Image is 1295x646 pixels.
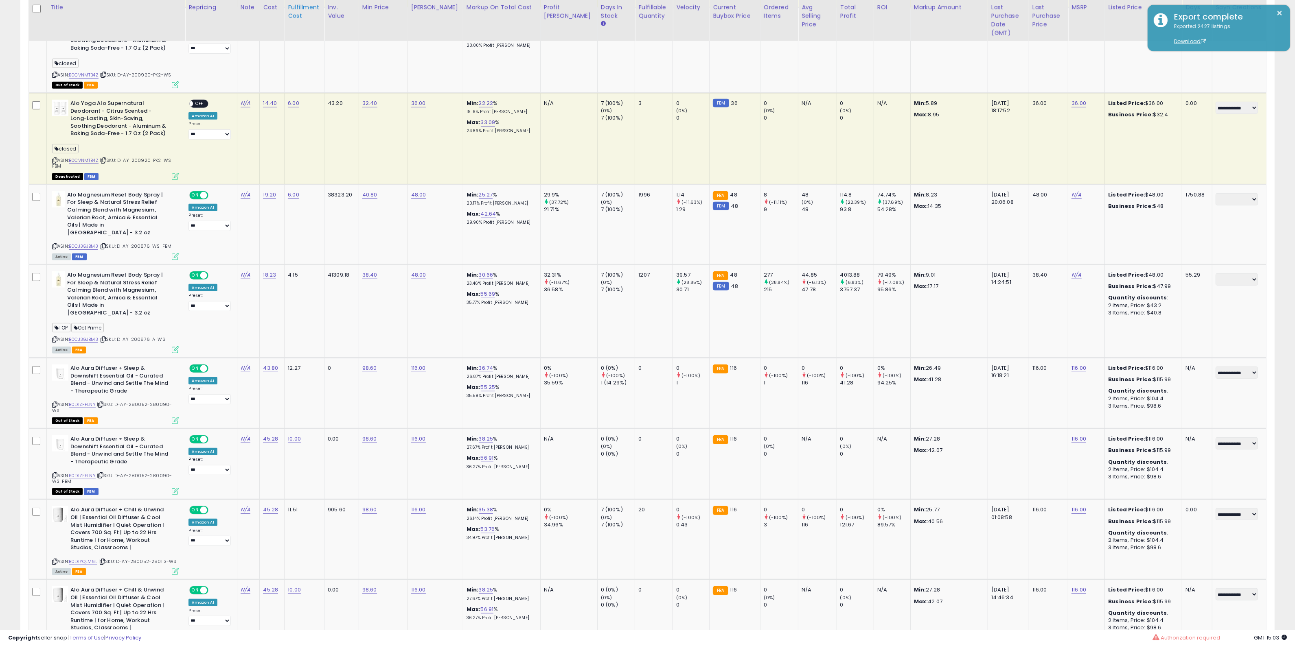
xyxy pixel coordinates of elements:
b: Business Price: [1108,202,1153,210]
span: | SKU: D-AY-200876-WS-FBM [99,243,171,249]
p: 23.46% Profit [PERSON_NAME] [467,281,534,286]
img: 21mHDfPDWHL._SL40_.jpg [52,271,65,288]
span: FBM [72,253,87,260]
span: OFF [207,272,220,279]
small: (-11.67%) [549,279,570,286]
div: : [1108,294,1176,301]
div: 41309.18 [328,271,353,279]
small: (0%) [764,107,775,114]
div: Ordered Items [764,3,795,20]
a: 14.40 [263,99,277,107]
p: 35.77% Profit [PERSON_NAME] [467,300,534,306]
small: FBA [713,364,728,373]
div: 114.8 [840,191,874,199]
strong: Min: [914,271,926,279]
span: FBM [84,173,99,180]
div: Total Profit [840,3,870,20]
b: Listed Price: [1108,364,1145,372]
div: $48.00 [1108,271,1176,279]
small: FBM [713,202,729,210]
small: (0%) [840,107,852,114]
p: 8.95 [914,111,982,118]
div: 277 [764,271,798,279]
div: [DATE] 16:18:21 [991,364,1023,379]
span: 48 [730,191,737,199]
div: 93.8 [840,206,874,213]
a: 22.22 [479,99,493,107]
a: 116.00 [1071,435,1086,443]
div: 36.00 [1032,100,1062,107]
span: 48 [730,271,737,279]
b: Alo Magnesium Reset Body Spray | For Sleep & Natural Stress Relief Calming Blend with Magnesium, ... [67,191,166,238]
div: Exported 2427 listings. [1168,23,1284,46]
span: All listings that are unavailable for purchase on Amazon for any reason other than out-of-stock [52,173,83,180]
a: N/A [1071,191,1081,199]
div: Inv. value [328,3,355,20]
span: All listings currently available for purchase on Amazon [52,253,71,260]
div: Title [50,3,182,12]
div: 48.00 [1032,191,1062,199]
small: (0%) [601,279,612,286]
div: Velocity [676,3,706,12]
small: (-100%) [681,372,700,379]
a: 98.60 [362,586,377,594]
a: 48.00 [411,191,426,199]
small: (0%) [601,107,612,114]
div: 1207 [638,271,666,279]
div: Min Price [362,3,404,12]
small: (0%) [601,199,612,205]
a: 116.00 [411,586,426,594]
div: 4.15 [288,271,318,279]
div: % [467,100,534,115]
a: 45.28 [263,586,278,594]
span: ON [191,272,201,279]
div: Fulfillment Cost [288,3,321,20]
a: B0CJ3GJBM3 [69,336,98,343]
div: 0 [676,100,709,107]
strong: Min: [914,99,926,107]
a: 36.00 [411,99,426,107]
a: 30.66 [479,271,493,279]
small: (28.84%) [769,279,789,286]
strong: Max: [914,202,928,210]
div: 1.14 [676,191,709,199]
div: % [467,191,534,206]
a: 38.40 [362,271,377,279]
a: 10.00 [288,435,301,443]
div: % [467,290,534,306]
a: 116.00 [1071,586,1086,594]
a: 38.25 [479,586,493,594]
small: Days In Stock. [601,20,606,28]
div: Markup Amount [914,3,984,12]
div: 43.20 [328,100,353,107]
div: Last Purchase Date (GMT) [991,3,1025,37]
div: 9 [764,206,798,213]
a: 36.00 [1071,99,1086,107]
div: 1750.88 [1185,191,1206,199]
span: All listings currently available for purchase on Amazon [52,347,71,354]
div: 21.71% [544,206,597,213]
div: 30.71 [676,286,709,293]
div: 7 (100%) [601,206,635,213]
b: Business Price: [1108,282,1153,290]
a: Download [1174,38,1206,45]
div: 29.9% [544,191,597,199]
div: 0 [764,364,798,372]
small: (0%) [676,107,688,114]
div: 47.78 [802,286,836,293]
div: 0 [802,364,836,372]
div: Days In Stock [601,3,632,20]
p: 24.86% Profit [PERSON_NAME] [467,128,534,134]
a: N/A [241,435,250,443]
span: TOP [52,323,70,332]
small: (-100%) [807,372,826,379]
div: 0 [328,364,353,372]
div: 0 [840,364,874,372]
div: Cost [263,3,281,12]
span: 48 [731,202,738,210]
div: 44.85 [802,271,836,279]
b: Max: [467,210,481,218]
div: Fulfillable Quantity [638,3,669,20]
div: 0 [638,364,666,372]
b: Business Price: [1108,111,1153,118]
